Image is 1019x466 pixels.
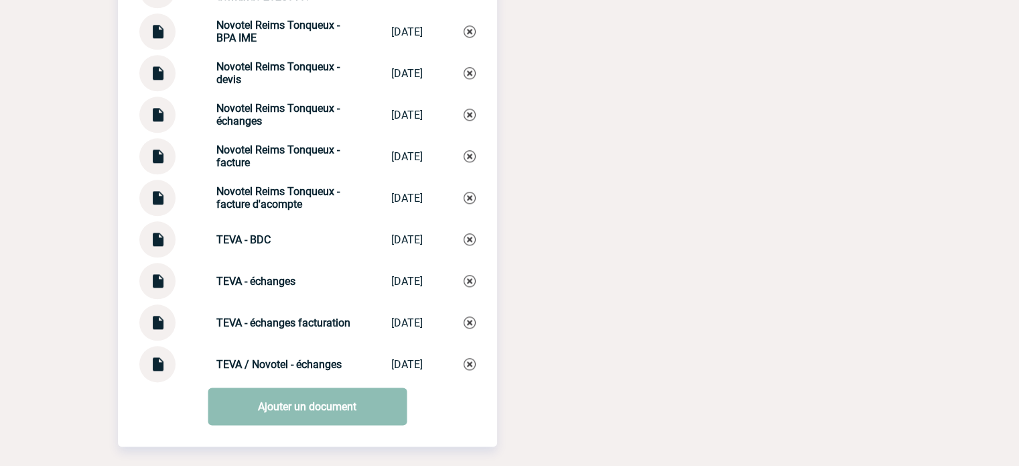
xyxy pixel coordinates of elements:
[464,150,476,162] img: Supprimer
[391,25,423,38] div: [DATE]
[391,316,423,329] div: [DATE]
[391,192,423,205] div: [DATE]
[216,60,340,86] strong: Novotel Reims Tonqueux - devis
[216,316,350,329] strong: TEVA - échanges facturation
[464,192,476,204] img: Supprimer
[464,275,476,287] img: Supprimer
[391,109,423,121] div: [DATE]
[464,233,476,245] img: Supprimer
[391,233,423,246] div: [DATE]
[208,388,407,425] a: Ajouter un document
[216,233,271,246] strong: TEVA - BDC
[216,275,295,288] strong: TEVA - échanges
[216,19,340,44] strong: Novotel Reims Tonqueux - BPA IME
[391,67,423,80] div: [DATE]
[464,109,476,121] img: Supprimer
[216,358,342,371] strong: TEVA / Novotel - échanges
[216,143,340,169] strong: Novotel Reims Tonqueux - facture
[391,358,423,371] div: [DATE]
[391,275,423,288] div: [DATE]
[464,67,476,79] img: Supprimer
[391,150,423,163] div: [DATE]
[216,185,340,211] strong: Novotel Reims Tonqueux - facture d'acompte
[216,102,340,127] strong: Novotel Reims Tonqueux - échanges
[464,25,476,38] img: Supprimer
[464,358,476,370] img: Supprimer
[464,316,476,329] img: Supprimer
